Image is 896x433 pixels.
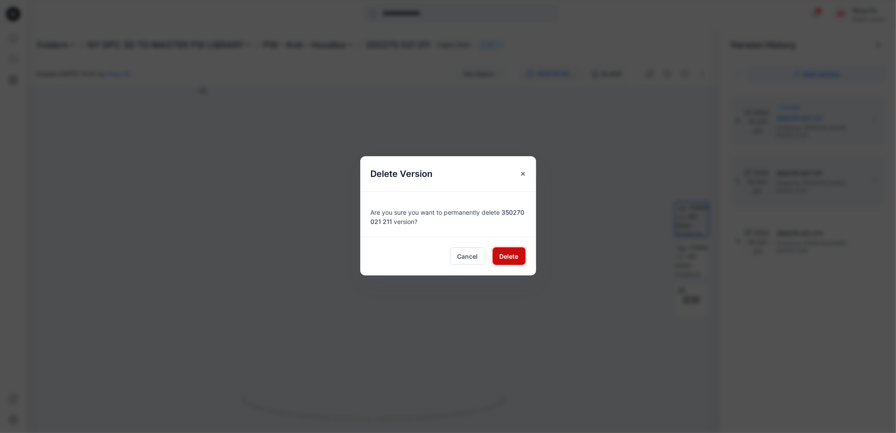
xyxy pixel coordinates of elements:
button: Close [515,166,531,182]
span: Cancel [457,252,478,261]
span: Delete [500,252,519,261]
button: Cancel [450,247,486,265]
button: Delete [493,247,526,265]
h5: Delete Version [360,156,443,191]
div: Are you sure you want to permanently delete version? [371,202,526,226]
span: 350270 021 211 [371,209,525,225]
